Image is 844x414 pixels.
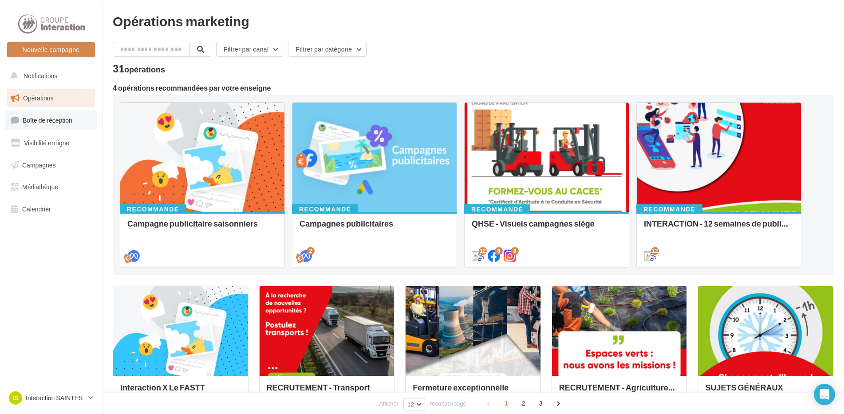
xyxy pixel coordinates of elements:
[113,64,165,74] div: 31
[559,383,680,401] div: RECRUTEMENT - Agriculture / Espaces verts
[534,396,548,410] span: 3
[472,219,622,237] div: QHSE - Visuels campagnes siège
[120,383,241,401] div: Interaction X Le FASTT
[379,399,398,408] span: Afficher
[292,204,358,214] div: Recommandé
[216,42,283,57] button: Filtrer par canal
[517,396,531,410] span: 2
[636,204,702,214] div: Recommandé
[24,139,69,147] span: Visibilité en ligne
[499,396,513,410] span: 1
[430,399,466,408] span: résultats/page
[495,247,503,255] div: 8
[23,94,53,102] span: Opérations
[403,398,425,410] button: 12
[7,390,95,406] a: IS Interaction SAINTES
[5,178,97,196] a: Médiathèque
[479,247,487,255] div: 12
[511,247,519,255] div: 8
[307,247,315,255] div: 2
[26,394,85,402] p: Interaction SAINTES
[23,116,72,124] span: Boîte de réception
[267,383,387,401] div: RECRUTEMENT - Transport
[22,205,51,213] span: Calendrier
[113,14,833,28] div: Opérations marketing
[705,383,826,401] div: SUJETS GÉNÉRAUX
[5,200,97,219] a: Calendrier
[120,204,186,214] div: Recommandé
[5,111,97,130] a: Boîte de réception
[124,65,165,73] div: opérations
[288,42,367,57] button: Filtrer par catégorie
[12,394,18,402] span: IS
[300,219,450,237] div: Campagnes publicitaires
[5,89,97,107] a: Opérations
[24,72,57,80] span: Notifications
[7,42,95,57] button: Nouvelle campagne
[5,134,97,152] a: Visibilité en ligne
[22,161,56,168] span: Campagnes
[407,401,414,408] span: 12
[113,84,833,92] div: 4 opérations recommandées par votre enseigne
[5,67,93,85] button: Notifications
[127,219,277,237] div: Campagne publicitaire saisonniers
[644,219,794,237] div: INTERACTION - 12 semaines de publication
[464,204,530,214] div: Recommandé
[5,156,97,175] a: Campagnes
[413,383,533,401] div: Fermeture exceptionnelle
[22,183,58,191] span: Médiathèque
[651,247,659,255] div: 12
[814,384,835,405] div: Open Intercom Messenger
